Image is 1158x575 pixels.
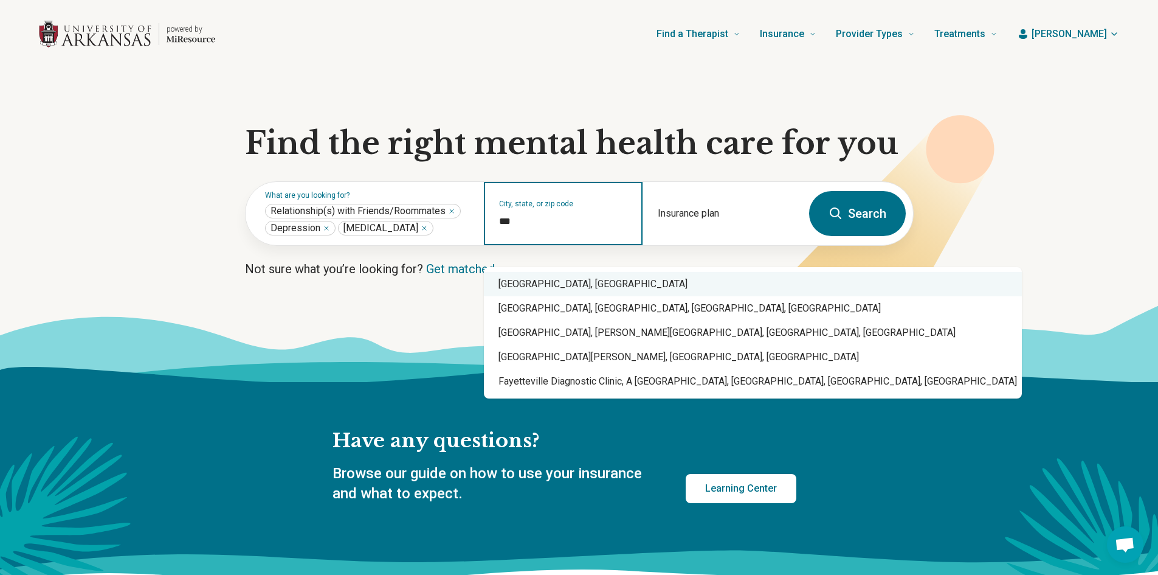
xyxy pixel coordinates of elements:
[484,345,1022,369] div: [GEOGRAPHIC_DATA][PERSON_NAME], [GEOGRAPHIC_DATA], [GEOGRAPHIC_DATA]
[484,267,1022,399] div: Suggestions
[245,125,914,162] h1: Find the right mental health care for you
[271,205,446,217] span: Relationship(s) with Friends/Roommates
[39,15,215,54] a: Home page
[245,260,914,277] p: Not sure what you’re looking for?
[809,191,906,236] button: Search
[167,24,215,34] p: powered by
[323,225,330,232] button: Depression
[836,26,903,43] span: Provider Types
[484,296,1022,321] div: [GEOGRAPHIC_DATA], [GEOGRAPHIC_DATA], [GEOGRAPHIC_DATA], [GEOGRAPHIC_DATA]
[760,26,804,43] span: Insurance
[265,192,469,199] label: What are you looking for?
[265,221,336,235] div: Depression
[265,204,461,218] div: Relationship(s) with Friends/Roommates
[484,272,1022,296] div: [GEOGRAPHIC_DATA], [GEOGRAPHIC_DATA]
[686,474,796,503] a: Learning Center
[271,222,320,234] span: Depression
[484,321,1022,345] div: [GEOGRAPHIC_DATA], [PERSON_NAME][GEOGRAPHIC_DATA], [GEOGRAPHIC_DATA], [GEOGRAPHIC_DATA]
[343,222,418,234] span: [MEDICAL_DATA]
[333,428,796,454] h2: Have any questions?
[484,369,1022,394] div: Fayetteville Diagnostic Clinic, A [GEOGRAPHIC_DATA], [GEOGRAPHIC_DATA], [GEOGRAPHIC_DATA], [GEOGR...
[448,207,455,215] button: Relationship(s) with Friends/Roommates
[1107,526,1143,563] div: Open chat
[657,26,728,43] span: Find a Therapist
[1032,27,1107,41] span: [PERSON_NAME]
[421,225,428,232] button: Borderline Personality
[338,221,433,235] div: Borderline Personality
[426,262,495,276] a: Get matched
[934,26,985,43] span: Treatments
[333,464,657,504] p: Browse our guide on how to use your insurance and what to expect.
